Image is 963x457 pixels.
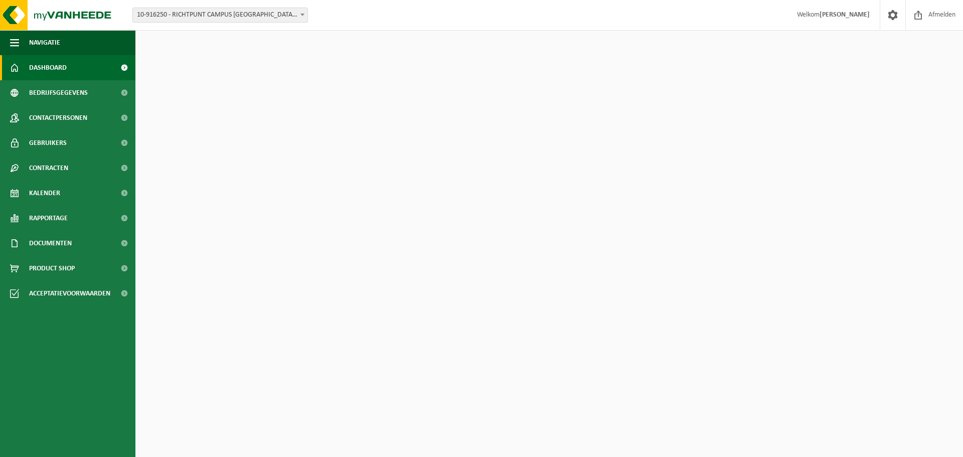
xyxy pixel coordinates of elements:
[29,231,72,256] span: Documenten
[132,8,308,23] span: 10-916250 - RICHTPUNT CAMPUS GENT OPHAALPUNT 1 - ABDIS 1 - GENT
[133,8,307,22] span: 10-916250 - RICHTPUNT CAMPUS GENT OPHAALPUNT 1 - ABDIS 1 - GENT
[29,181,60,206] span: Kalender
[820,11,870,19] strong: [PERSON_NAME]
[29,30,60,55] span: Navigatie
[29,256,75,281] span: Product Shop
[29,105,87,130] span: Contactpersonen
[29,156,68,181] span: Contracten
[29,206,68,231] span: Rapportage
[29,281,110,306] span: Acceptatievoorwaarden
[29,80,88,105] span: Bedrijfsgegevens
[29,130,67,156] span: Gebruikers
[29,55,67,80] span: Dashboard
